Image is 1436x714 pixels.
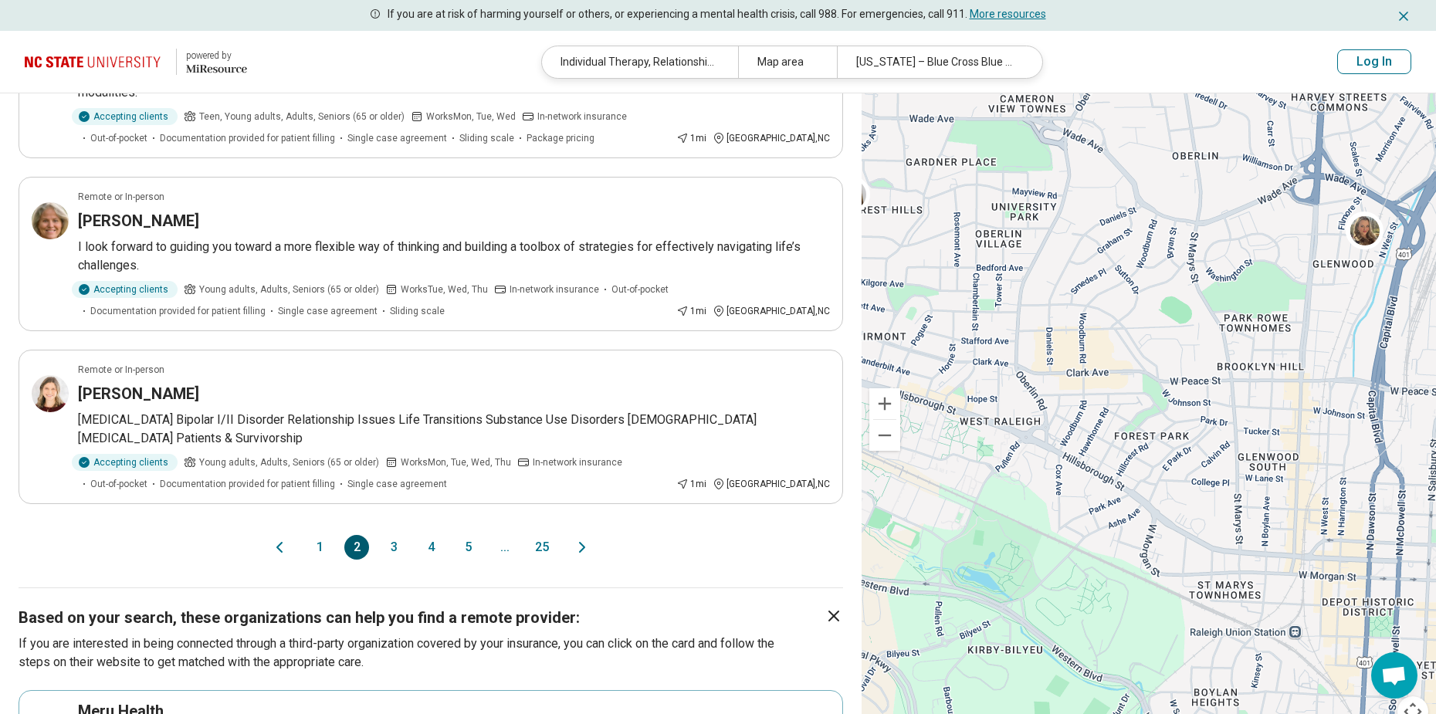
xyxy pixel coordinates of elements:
div: Accepting clients [72,281,178,298]
div: 1 mi [676,304,706,318]
span: Works Mon, Tue, Wed, Thu [401,455,511,469]
button: 5 [456,535,480,560]
div: 1 mi [676,131,706,145]
span: ... [493,535,517,560]
h3: [PERSON_NAME] [78,210,199,232]
span: In-network insurance [533,455,622,469]
div: 1 mi [676,477,706,491]
a: North Carolina State University powered by [25,43,247,80]
h3: [PERSON_NAME] [78,383,199,404]
button: Previous page [270,535,289,560]
span: Documentation provided for patient filling [160,477,335,491]
span: Single case agreement [347,477,447,491]
span: Documentation provided for patient filling [160,131,335,145]
span: Package pricing [527,131,594,145]
div: [GEOGRAPHIC_DATA] , NC [713,131,830,145]
p: Remote or In-person [78,190,164,204]
div: Accepting clients [72,454,178,471]
span: Out-of-pocket [90,131,147,145]
div: [GEOGRAPHIC_DATA] , NC [713,304,830,318]
p: If you are at risk of harming yourself or others, or experiencing a mental health crisis, call 98... [388,6,1046,22]
button: 1 [307,535,332,560]
span: Out-of-pocket [90,477,147,491]
button: Log In [1337,49,1411,74]
button: 2 [344,535,369,560]
button: Zoom out [869,420,900,451]
span: In-network insurance [537,110,627,124]
div: Map area [738,46,836,78]
p: Remote or In-person [78,363,164,377]
span: Sliding scale [390,304,445,318]
span: Single case agreement [347,131,447,145]
span: Documentation provided for patient filling [90,304,266,318]
button: Dismiss [1396,6,1411,25]
div: Accepting clients [72,108,178,125]
p: [MEDICAL_DATA] Bipolar I/II Disorder Relationship Issues Life Transitions Substance Use Disorders... [78,411,830,448]
span: Works Tue, Wed, Thu [401,283,488,296]
span: Young adults, Adults, Seniors (65 or older) [199,283,379,296]
span: In-network insurance [510,283,599,296]
span: Young adults, Adults, Seniors (65 or older) [199,455,379,469]
div: [US_STATE] – Blue Cross Blue Shield [837,46,1033,78]
p: I look forward to guiding you toward a more flexible way of thinking and building a toolbox of st... [78,238,830,275]
div: powered by [186,49,247,63]
span: Sliding scale [459,131,514,145]
span: Works Mon, Tue, Wed [426,110,516,124]
button: 25 [530,535,554,560]
span: Single case agreement [278,304,378,318]
div: [GEOGRAPHIC_DATA] , NC [713,477,830,491]
img: North Carolina State University [25,43,167,80]
button: Next page [573,535,591,560]
span: Teen, Young adults, Adults, Seniors (65 or older) [199,110,405,124]
span: Out-of-pocket [611,283,669,296]
button: 4 [418,535,443,560]
a: More resources [970,8,1046,20]
button: Zoom in [869,388,900,419]
div: Open chat [1371,652,1417,699]
button: 3 [381,535,406,560]
div: Individual Therapy, Relationship(s) with Partner/Husband/Wife [542,46,738,78]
